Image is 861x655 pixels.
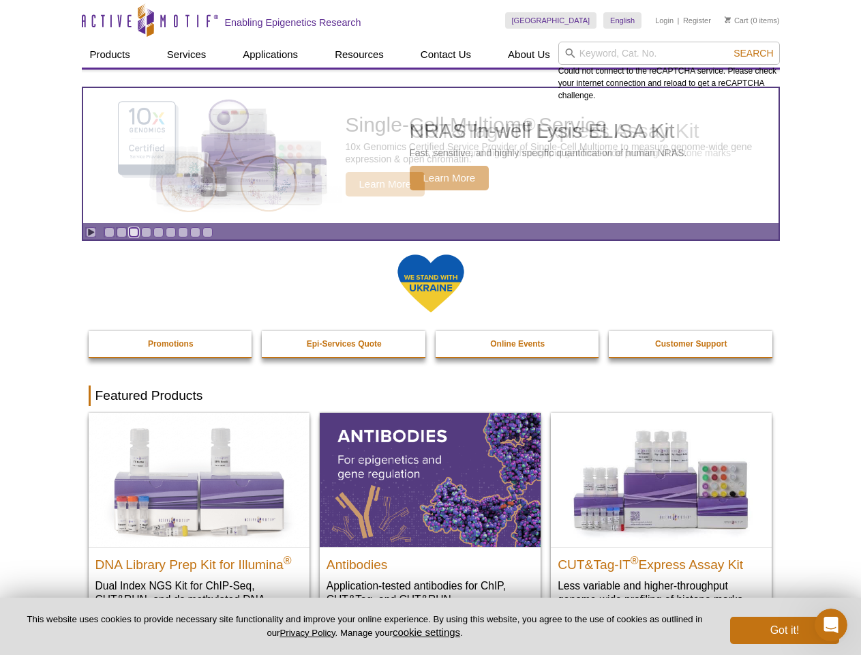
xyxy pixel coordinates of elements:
a: Resources [327,42,392,68]
li: | [678,12,680,29]
iframe: Intercom live chat [815,609,847,641]
button: Got it! [730,617,839,644]
a: Cart [725,16,749,25]
a: About Us [500,42,558,68]
img: All Antibodies [320,413,541,547]
span: Search [734,48,773,59]
a: Go to slide 4 [141,227,151,237]
h2: Featured Products [89,385,773,406]
a: Go to slide 3 [129,227,139,237]
input: Keyword, Cat. No. [558,42,780,65]
a: Go to slide 9 [202,227,213,237]
a: Go to slide 5 [153,227,164,237]
p: This website uses cookies to provide necessary site functionality and improve your online experie... [22,613,708,639]
a: Go to slide 6 [166,227,176,237]
a: Go to slide 1 [104,227,115,237]
p: 10x Genomics Certified Service Provider of Single-Cell Multiome to measure genome-wide gene expre... [346,141,772,165]
strong: Epi-Services Quote [307,339,382,349]
a: Single-Cell Multiome Service Single-Cell Multiome Service 10x Genomics Certified Service Provider... [83,88,779,223]
a: Go to slide 7 [178,227,188,237]
a: Go to slide 8 [190,227,200,237]
p: Dual Index NGS Kit for ChIP-Seq, CUT&RUN, and ds methylated DNA assays. [95,579,303,620]
h2: Antibodies [327,551,534,572]
p: Less variable and higher-throughput genome-wide profiling of histone marks​. [558,579,765,607]
button: cookie settings [393,626,460,638]
a: CUT&Tag-IT® Express Assay Kit CUT&Tag-IT®Express Assay Kit Less variable and higher-throughput ge... [551,413,772,620]
span: Learn More [346,172,425,196]
sup: ® [284,554,292,566]
a: Contact Us [412,42,479,68]
div: Could not connect to the reCAPTCHA service. Please check your internet connection and reload to g... [558,42,780,102]
sup: ® [631,554,639,566]
p: Application-tested antibodies for ChIP, CUT&Tag, and CUT&RUN. [327,579,534,607]
img: CUT&Tag-IT® Express Assay Kit [551,413,772,547]
a: [GEOGRAPHIC_DATA] [505,12,597,29]
a: Customer Support [609,331,774,357]
a: Promotions [89,331,254,357]
img: Single-Cell Multiome Service [105,93,309,218]
a: Epi-Services Quote [262,331,427,357]
article: Single-Cell Multiome Service [83,88,779,223]
strong: Customer Support [655,339,727,349]
a: Privacy Policy [280,628,335,638]
strong: Promotions [148,339,194,349]
a: Products [82,42,138,68]
img: Your Cart [725,16,731,23]
a: Login [655,16,674,25]
a: Register [683,16,711,25]
h2: CUT&Tag-IT Express Assay Kit [558,551,765,572]
h2: DNA Library Prep Kit for Illumina [95,551,303,572]
h2: Enabling Epigenetics Research [225,16,361,29]
img: DNA Library Prep Kit for Illumina [89,413,309,547]
a: Online Events [436,331,601,357]
strong: Online Events [490,339,545,349]
a: English [603,12,641,29]
a: All Antibodies Antibodies Application-tested antibodies for ChIP, CUT&Tag, and CUT&RUN. [320,413,541,620]
a: Toggle autoplay [86,227,96,237]
a: Go to slide 2 [117,227,127,237]
h2: Single-Cell Multiome Service [346,115,772,135]
a: DNA Library Prep Kit for Illumina DNA Library Prep Kit for Illumina® Dual Index NGS Kit for ChIP-... [89,413,309,633]
img: We Stand With Ukraine [397,253,465,314]
button: Search [729,47,777,59]
a: Services [159,42,215,68]
li: (0 items) [725,12,780,29]
a: Applications [235,42,306,68]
